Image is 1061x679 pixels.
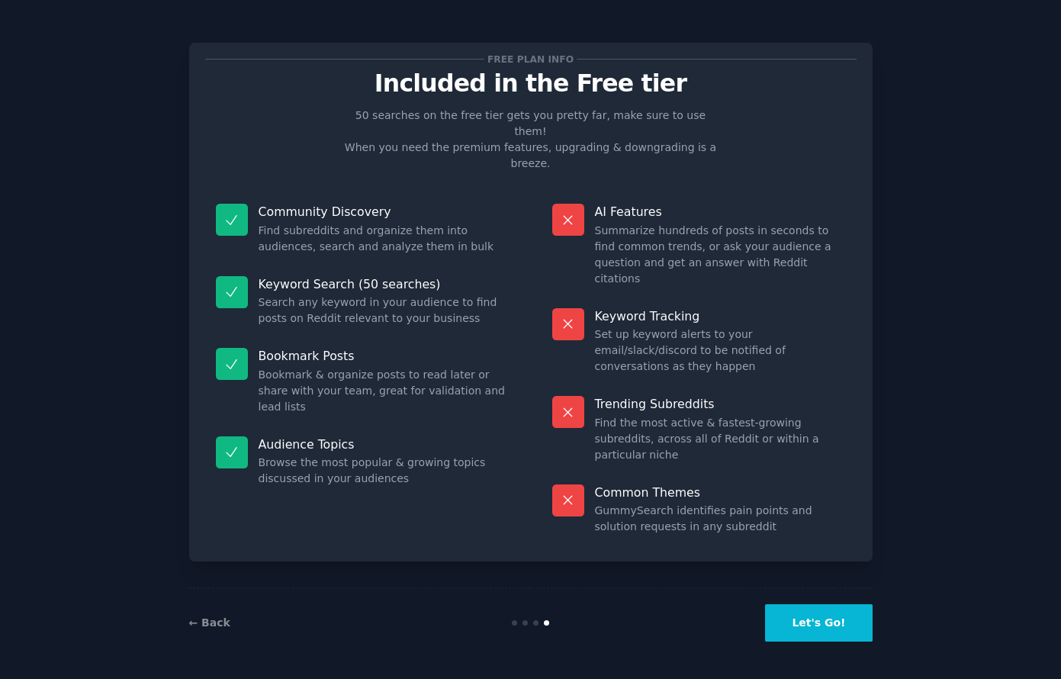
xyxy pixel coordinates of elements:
dd: Set up keyword alerts to your email/slack/discord to be notified of conversations as they happen [595,327,846,375]
p: Common Themes [595,484,846,500]
dd: Search any keyword in your audience to find posts on Reddit relevant to your business [259,294,510,327]
dd: Find the most active & fastest-growing subreddits, across all of Reddit or within a particular niche [595,415,846,463]
p: Bookmark Posts [259,348,510,364]
p: Community Discovery [259,204,510,220]
dd: GummySearch identifies pain points and solution requests in any subreddit [595,503,846,535]
p: Audience Topics [259,436,510,452]
dd: Find subreddits and organize them into audiences, search and analyze them in bulk [259,223,510,255]
span: Free plan info [484,51,576,67]
p: Included in the Free tier [205,70,857,97]
p: 50 searches on the free tier gets you pretty far, make sure to use them! When you need the premiu... [339,108,723,172]
dd: Browse the most popular & growing topics discussed in your audiences [259,455,510,487]
button: Let's Go! [765,604,872,642]
dd: Summarize hundreds of posts in seconds to find common trends, or ask your audience a question and... [595,223,846,287]
dd: Bookmark & organize posts to read later or share with your team, great for validation and lead lists [259,367,510,415]
p: AI Features [595,204,846,220]
a: ← Back [189,616,230,629]
p: Keyword Search (50 searches) [259,276,510,292]
p: Trending Subreddits [595,396,846,412]
p: Keyword Tracking [595,308,846,324]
